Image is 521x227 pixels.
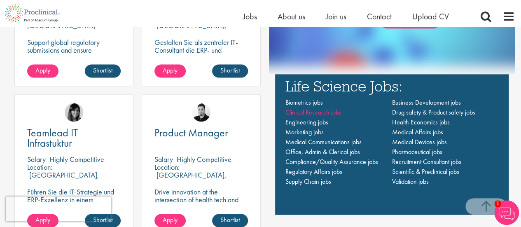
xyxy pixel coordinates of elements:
a: Pharmaceutical jobs [392,147,442,156]
a: Jobs [243,11,257,22]
img: Anderson Maldonado [192,103,210,122]
iframe: reCAPTCHA [6,197,111,221]
a: Recruitment Consultant jobs [392,157,461,166]
a: Product Manager [154,128,248,138]
a: Apply [27,64,58,77]
p: Gestalten Sie als zentraler IT-Consultant die ERP- und Produktionssysteme in einem wachsenden, in... [154,38,248,85]
a: Marketing jobs [285,128,324,136]
nav: Main navigation [285,98,499,187]
h3: Life Science Jobs: [285,78,499,94]
span: Apply [163,215,178,224]
span: Teamlead IT Infrastuktur [27,126,78,150]
a: Office, Admin & Clerical jobs [285,147,360,156]
img: Chatbot [494,200,519,225]
p: [GEOGRAPHIC_DATA], [GEOGRAPHIC_DATA] [27,170,99,187]
span: Apply [35,66,50,75]
a: Shortlist [85,64,121,77]
a: Teamlead IT Infrastuktur [27,128,121,148]
a: Medical Devices jobs [392,138,446,146]
p: [GEOGRAPHIC_DATA], [GEOGRAPHIC_DATA] [154,21,227,38]
a: Medical Communications jobs [285,138,362,146]
span: Location: [27,162,52,172]
p: [GEOGRAPHIC_DATA], [GEOGRAPHIC_DATA] [154,170,227,187]
a: Scientific & Preclinical jobs [392,167,459,176]
span: Salary [154,154,173,164]
a: Regulatory Affairs jobs [285,167,342,176]
a: Clinical Research jobs [285,108,341,117]
a: Compliance/Quality Assurance jobs [285,157,378,166]
a: Validation jobs [392,177,428,186]
a: Engineering jobs [285,118,328,126]
a: Business Development jobs [392,98,460,107]
img: Tesnim Chagklil [65,103,83,122]
p: Highly Competitive [177,154,231,164]
span: Product Manager [154,126,228,140]
p: Support global regulatory submissions and ensure compliance excellence in a dynamic project manag... [27,38,121,77]
a: Biometrics jobs [285,98,323,107]
span: 1 [494,200,501,207]
span: Apply [163,66,178,75]
p: Highly Competitive [49,154,104,164]
a: Contact [367,11,392,22]
a: Health Economics jobs [392,118,449,126]
a: Shortlist [212,214,248,227]
a: Drug safety & Product safety jobs [392,108,475,117]
span: Salary [27,154,46,164]
a: Join us [326,11,346,22]
a: Upload CV [412,11,449,22]
a: Medical Affairs jobs [392,128,443,136]
a: Apply [154,214,186,227]
a: Shortlist [212,64,248,77]
span: Location: [154,162,180,172]
a: About us [278,11,305,22]
p: Führen Sie die IT-Strategie und ERP-Exzellenz in einem zukunftsorientierten, wachsenden Unternehm... [27,188,121,227]
a: Apply [154,64,186,77]
a: Supply Chain jobs [285,177,331,186]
